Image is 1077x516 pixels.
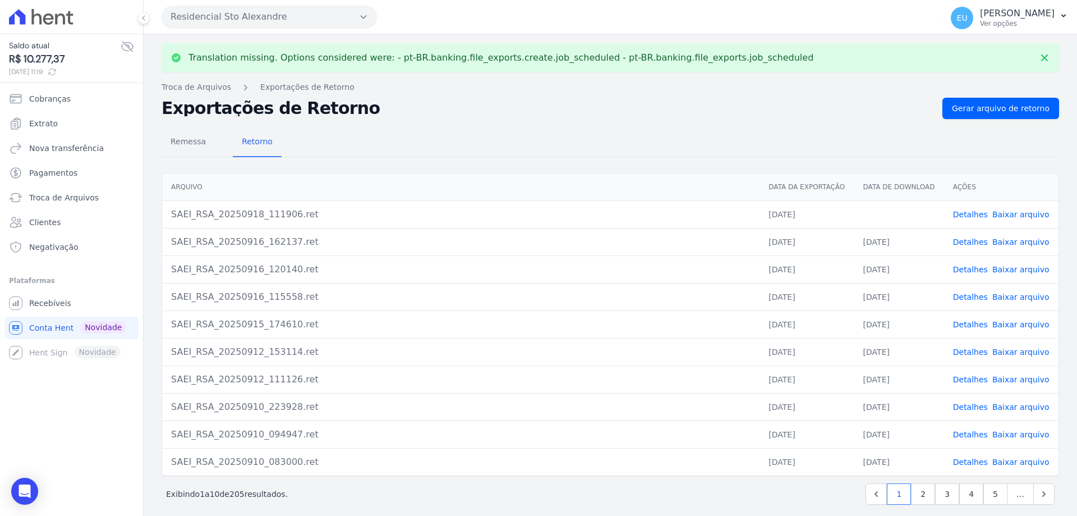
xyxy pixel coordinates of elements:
a: Detalhes [953,458,988,467]
div: SAEI_RSA_20250910_083000.ret [171,455,751,469]
span: … [1007,483,1034,505]
div: SAEI_RSA_20250912_153114.ret [171,345,751,359]
span: Gerar arquivo de retorno [952,103,1050,114]
div: SAEI_RSA_20250916_162137.ret [171,235,751,249]
a: Previous [866,483,887,505]
th: Ações [944,173,1058,201]
a: Troca de Arquivos [4,186,139,209]
a: Baixar arquivo [992,210,1050,219]
span: Pagamentos [29,167,77,179]
td: [DATE] [854,255,944,283]
div: SAEI_RSA_20250918_111906.ret [171,208,751,221]
td: [DATE] [854,310,944,338]
div: Open Intercom Messenger [11,478,38,505]
span: Extrato [29,118,58,129]
span: Nova transferência [29,143,104,154]
a: Detalhes [953,403,988,412]
a: Baixar arquivo [992,430,1050,439]
p: Translation missing. Options considered were: - pt-BR.banking.file_exports.create.job_scheduled -... [188,52,813,63]
a: Pagamentos [4,162,139,184]
span: Clientes [29,217,61,228]
span: Novidade [80,321,126,334]
div: SAEI_RSA_20250915_174610.ret [171,318,751,331]
div: SAEI_RSA_20250912_111126.ret [171,373,751,386]
button: EU [PERSON_NAME] Ver opções [942,2,1077,34]
td: [DATE] [760,393,854,421]
th: Arquivo [162,173,760,201]
a: Detalhes [953,210,988,219]
a: 2 [911,483,935,505]
a: Nova transferência [4,137,139,159]
td: [DATE] [760,421,854,448]
nav: Sidebar [9,88,134,364]
a: Detalhes [953,265,988,274]
button: Residencial Sto Alexandre [162,6,377,28]
div: SAEI_RSA_20250910_223928.ret [171,400,751,414]
span: Recebíveis [29,298,71,309]
td: [DATE] [760,338,854,366]
td: [DATE] [760,310,854,338]
a: Exportações de Retorno [260,81,355,93]
a: Detalhes [953,320,988,329]
h2: Exportações de Retorno [162,101,933,116]
td: [DATE] [854,393,944,421]
td: [DATE] [760,228,854,255]
a: Troca de Arquivos [162,81,231,93]
div: Plataformas [9,274,134,287]
div: SAEI_RSA_20250916_120140.ret [171,263,751,276]
a: Gerar arquivo de retorno [942,98,1059,119]
span: Remessa [164,130,213,153]
td: [DATE] [854,421,944,448]
td: [DATE] [760,366,854,393]
a: Baixar arquivo [992,238,1050,246]
a: Negativação [4,236,139,258]
a: Detalhes [953,430,988,439]
td: [DATE] [760,283,854,310]
span: 10 [210,490,220,499]
td: [DATE] [854,366,944,393]
td: [DATE] [854,338,944,366]
span: Negativação [29,241,79,253]
a: Extrato [4,112,139,135]
a: Detalhes [953,293,988,302]
a: Retorno [233,128,282,157]
a: 4 [959,483,983,505]
a: Detalhes [953,238,988,246]
a: 3 [935,483,959,505]
a: Baixar arquivo [992,293,1050,302]
a: 1 [887,483,911,505]
a: Recebíveis [4,292,139,314]
td: [DATE] [760,448,854,476]
span: 1 [200,490,205,499]
p: Ver opções [980,19,1055,28]
a: 5 [983,483,1007,505]
a: Detalhes [953,375,988,384]
div: SAEI_RSA_20250916_115558.ret [171,290,751,304]
span: EU [957,14,968,22]
a: Cobranças [4,88,139,110]
span: R$ 10.277,37 [9,52,121,67]
td: [DATE] [760,200,854,228]
td: [DATE] [854,448,944,476]
p: Exibindo a de resultados. [166,488,288,500]
div: SAEI_RSA_20250910_094947.ret [171,428,751,441]
a: Baixar arquivo [992,458,1050,467]
a: Baixar arquivo [992,375,1050,384]
span: Saldo atual [9,40,121,52]
p: [PERSON_NAME] [980,8,1055,19]
span: Retorno [235,130,279,153]
a: Next [1033,483,1055,505]
span: Troca de Arquivos [29,192,99,203]
a: Baixar arquivo [992,403,1050,412]
td: [DATE] [854,228,944,255]
th: Data da Exportação [760,173,854,201]
nav: Breadcrumb [162,81,1059,93]
a: Baixar arquivo [992,265,1050,274]
a: Conta Hent Novidade [4,317,139,339]
span: Cobranças [29,93,71,104]
a: Remessa [162,128,215,157]
span: 205 [229,490,245,499]
th: Data de Download [854,173,944,201]
span: Conta Hent [29,322,73,334]
span: [DATE] 11:19 [9,67,121,77]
